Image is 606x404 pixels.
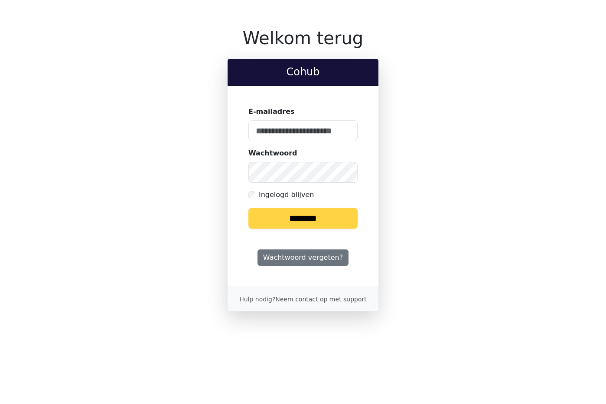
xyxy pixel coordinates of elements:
[257,249,349,266] a: Wachtwoord vergeten?
[248,148,297,158] label: Wachtwoord
[235,66,371,78] h2: Cohub
[228,28,378,48] h1: Welkom terug
[259,190,314,200] label: Ingelogd blijven
[275,296,366,303] a: Neem contact op met support
[239,296,367,303] small: Hulp nodig?
[248,107,295,117] label: E-mailadres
